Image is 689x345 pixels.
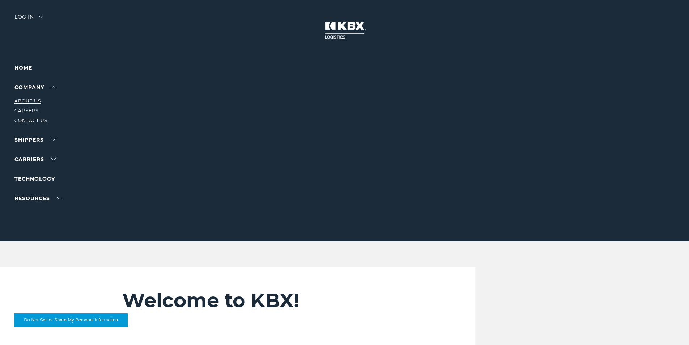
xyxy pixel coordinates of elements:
a: Home [14,64,32,71]
button: Do Not Sell or Share My Personal Information [14,313,128,327]
a: About Us [14,98,41,104]
a: Contact Us [14,118,47,123]
a: Careers [14,108,38,113]
h2: Welcome to KBX! [122,289,432,312]
img: arrow [39,16,43,18]
a: Technology [14,176,55,182]
a: SHIPPERS [14,136,55,143]
a: Company [14,84,56,91]
div: Log in [14,14,43,25]
a: RESOURCES [14,195,61,202]
a: Carriers [14,156,56,163]
img: kbx logo [318,14,372,46]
